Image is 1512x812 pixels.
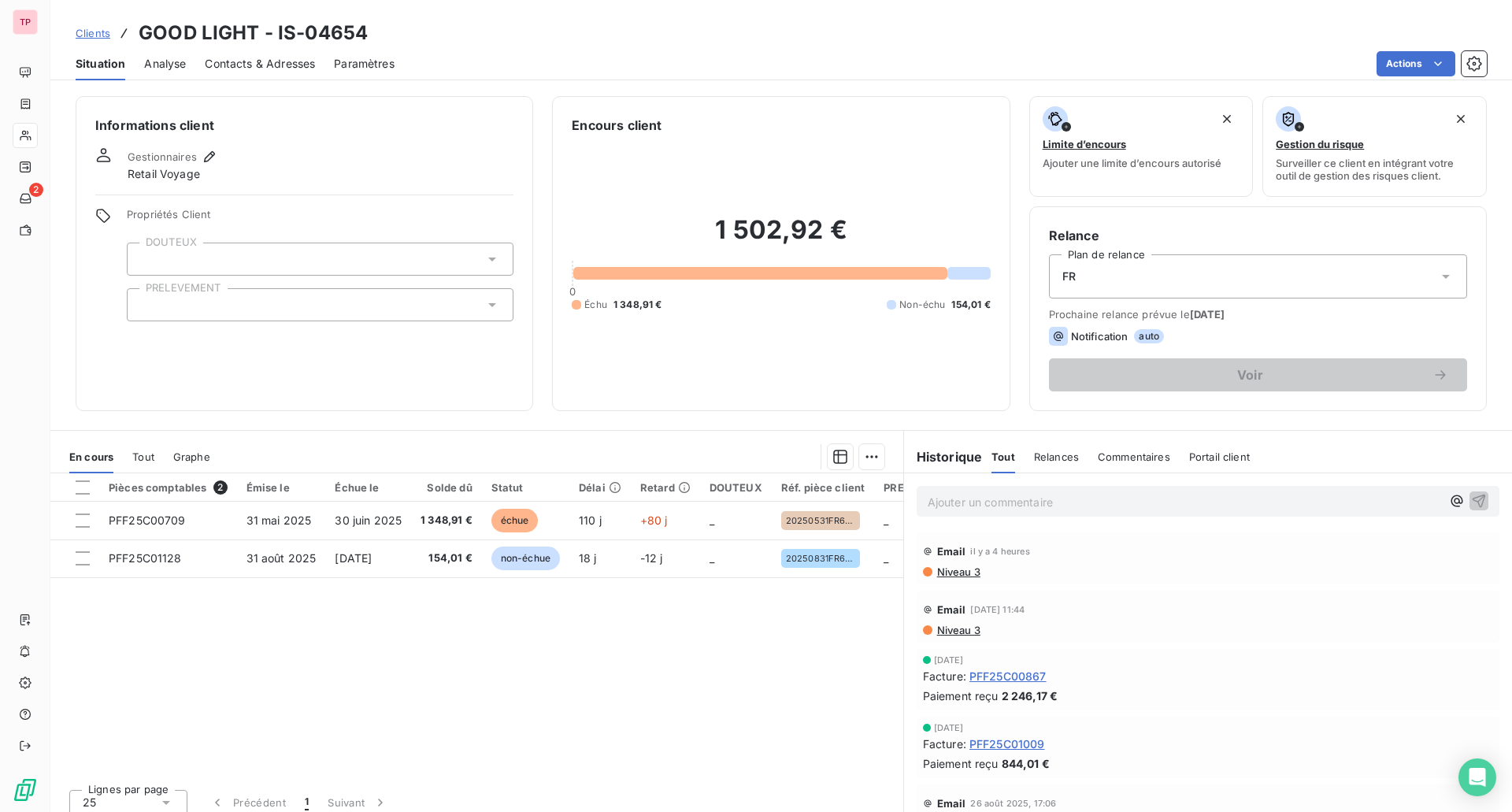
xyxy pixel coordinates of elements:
[13,777,38,803] img: Logo LeanPay
[923,736,966,752] span: Facture :
[923,755,999,772] span: Paiement reçu
[127,208,513,230] span: Propriétés Client
[572,116,661,135] h6: Encours client
[613,298,662,312] span: 1 348,91 €
[1002,755,1050,772] span: 844,01 €
[899,298,945,312] span: Non-échu
[710,514,714,527] span: _
[1071,330,1128,343] span: Notification
[934,655,964,665] span: [DATE]
[128,166,200,182] span: Retail Voyage
[640,551,663,565] span: -12 j
[139,19,368,47] h3: GOOD LIGHT - IS-04654
[335,481,402,494] div: Échue le
[132,450,154,463] span: Tout
[640,481,691,494] div: Retard
[76,27,110,39] span: Clients
[936,565,980,578] span: Niveau 3
[970,799,1056,808] span: 26 août 2025, 17:06
[1098,450,1170,463] span: Commentaires
[579,481,621,494] div: Délai
[76,25,110,41] a: Clients
[173,450,210,463] span: Graphe
[140,298,153,312] input: Ajouter une valeur
[1189,450,1250,463] span: Portail client
[781,481,865,494] div: Réf. pièce client
[1029,96,1254,197] button: Limite d’encoursAjouter une limite d’encours autorisé
[421,551,472,566] span: 154,01 €
[144,56,186,72] span: Analyse
[1049,226,1467,245] h6: Relance
[109,514,186,527] span: PFF25C00709
[951,298,990,312] span: 154,01 €
[334,56,395,72] span: Paramètres
[991,450,1015,463] span: Tout
[109,551,182,565] span: PFF25C01128
[579,551,597,565] span: 18 j
[936,624,980,636] span: Niveau 3
[969,736,1045,752] span: PFF25C01009
[937,545,966,558] span: Email
[970,605,1025,614] span: [DATE] 11:44
[884,481,962,494] div: PRELEVEMENT
[335,551,372,565] span: [DATE]
[69,450,113,463] span: En cours
[1043,157,1221,169] span: Ajouter une limite d’encours autorisé
[584,298,607,312] span: Échu
[335,514,402,527] span: 30 juin 2025
[29,183,43,197] span: 2
[109,480,228,495] div: Pièces comptables
[572,214,990,261] h2: 1 502,92 €
[140,252,153,266] input: Ajouter une valeur
[246,551,317,565] span: 31 août 2025
[1034,450,1079,463] span: Relances
[640,514,668,527] span: +80 j
[934,723,964,732] span: [DATE]
[1276,138,1364,150] span: Gestion du risque
[95,116,513,135] h6: Informations client
[1458,758,1496,796] div: Open Intercom Messenger
[246,514,312,527] span: 31 mai 2025
[937,603,966,616] span: Email
[884,551,888,565] span: _
[1276,157,1473,182] span: Surveiller ce client en intégrant votre outil de gestion des risques client.
[923,668,966,684] span: Facture :
[421,513,472,528] span: 1 348,91 €
[205,56,315,72] span: Contacts & Adresses
[1049,308,1467,321] span: Prochaine relance prévue le
[1043,138,1126,150] span: Limite d’encours
[13,9,38,35] div: TP
[1377,51,1455,76] button: Actions
[904,447,983,466] h6: Historique
[491,547,560,570] span: non-échue
[213,480,228,495] span: 2
[128,150,197,163] span: Gestionnaires
[884,514,888,527] span: _
[923,688,999,704] span: Paiement reçu
[786,516,855,525] span: 20250531FR65886
[569,285,576,298] span: 0
[491,481,560,494] div: Statut
[1049,358,1467,391] button: Voir
[305,795,309,810] span: 1
[710,551,714,565] span: _
[1062,269,1076,284] span: FR
[83,795,96,810] span: 25
[579,514,602,527] span: 110 j
[491,509,539,532] span: échue
[76,56,125,72] span: Situation
[1262,96,1487,197] button: Gestion du risqueSurveiller ce client en intégrant votre outil de gestion des risques client.
[1190,308,1225,321] span: [DATE]
[970,547,1029,556] span: il y a 4 heures
[969,668,1047,684] span: PFF25C00867
[786,554,855,563] span: 20250831FR66189
[246,481,317,494] div: Émise le
[710,481,762,494] div: DOUTEUX
[421,481,472,494] div: Solde dû
[1134,329,1164,343] span: auto
[937,797,966,810] span: Email
[1068,369,1432,381] span: Voir
[1002,688,1058,704] span: 2 246,17 €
